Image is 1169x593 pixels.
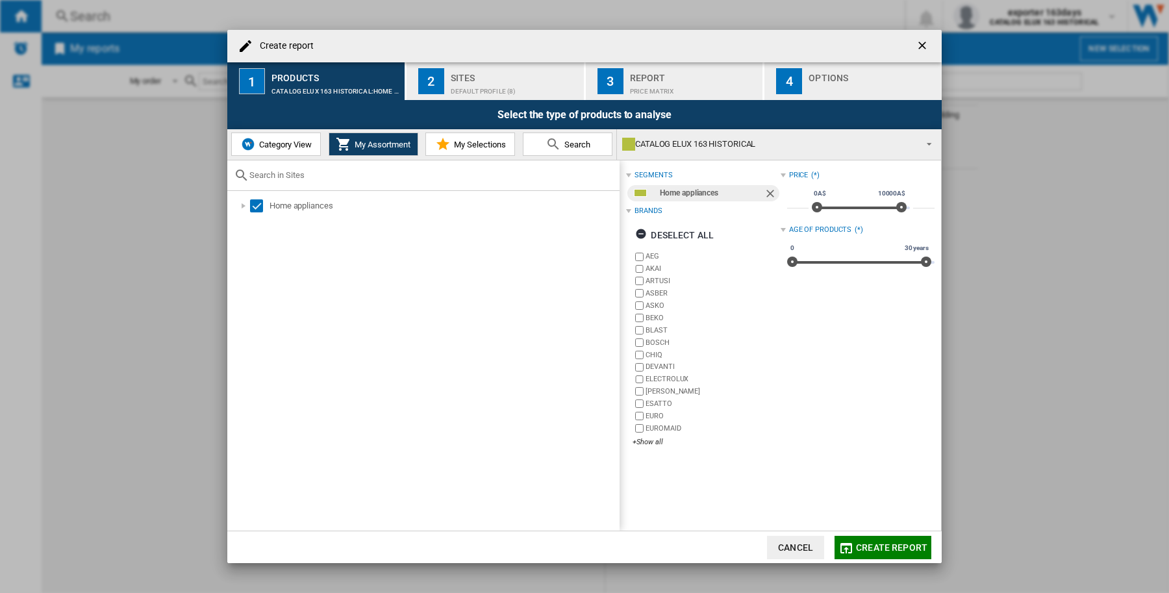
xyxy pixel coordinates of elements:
[646,313,780,323] label: BEKO
[425,132,515,156] button: My Selections
[635,326,644,334] input: brand.name
[635,424,644,433] input: brand.name
[271,81,399,95] div: CATALOG ELUX 163 HISTORICAL:Home appliances
[249,170,613,180] input: Search in Sites
[635,363,644,372] input: brand.name
[597,68,623,94] div: 3
[646,264,780,273] label: AKAI
[635,206,662,216] div: Brands
[789,170,809,181] div: Price
[635,399,644,408] input: brand.name
[635,375,644,384] input: brand.name
[660,185,763,201] div: Home appliances
[231,132,321,156] button: Category View
[227,100,942,129] div: Select the type of products to analyse
[635,289,644,297] input: brand.name
[635,387,644,396] input: brand.name
[253,40,314,53] h4: Create report
[646,411,780,421] label: EURO
[561,140,590,149] span: Search
[270,199,618,212] div: Home appliances
[916,39,931,55] ng-md-icon: getI18NText('BUTTONS.CLOSE_DIALOG')
[646,301,780,310] label: ASKO
[635,338,644,347] input: brand.name
[451,140,506,149] span: My Selections
[351,140,410,149] span: My Assortment
[646,251,780,261] label: AEG
[789,225,852,235] div: Age of products
[646,276,780,286] label: ARTUSI
[250,199,270,212] md-checkbox: Select
[911,33,936,59] button: getI18NText('BUTTONS.CLOSE_DIALOG')
[646,423,780,433] label: EUROMAID
[646,288,780,298] label: ASBER
[646,362,780,372] label: DEVANTI
[646,350,780,360] label: CHIQ
[635,170,672,181] div: segments
[523,132,612,156] button: Search
[407,62,585,100] button: 2 Sites Default profile (8)
[635,265,644,273] input: brand.name
[635,253,644,261] input: brand.name
[646,338,780,347] label: BOSCH
[856,542,927,553] span: Create report
[903,243,931,253] span: 30 years
[635,277,644,285] input: brand.name
[646,386,780,396] label: [PERSON_NAME]
[451,68,579,81] div: Sites
[635,412,644,420] input: brand.name
[835,536,931,559] button: Create report
[239,68,265,94] div: 1
[635,301,644,310] input: brand.name
[631,223,718,247] button: Deselect all
[329,132,418,156] button: My Assortment
[764,62,942,100] button: 4 Options
[256,140,312,149] span: Category View
[812,188,828,199] span: 0A$
[788,243,796,253] span: 0
[586,62,764,100] button: 3 Report Price Matrix
[635,223,714,247] div: Deselect all
[767,536,824,559] button: Cancel
[635,314,644,322] input: brand.name
[622,135,915,153] div: CATALOG ELUX 163 HISTORICAL
[635,351,644,359] input: brand.name
[876,188,907,199] span: 10000A$
[764,187,779,203] ng-md-icon: Remove
[776,68,802,94] div: 4
[646,325,780,335] label: BLAST
[630,68,758,81] div: Report
[240,136,256,152] img: wiser-icon-blue.png
[451,81,579,95] div: Default profile (8)
[630,81,758,95] div: Price Matrix
[633,437,780,447] div: +Show all
[227,62,406,100] button: 1 Products CATALOG ELUX 163 HISTORICAL:Home appliances
[646,399,780,409] label: ESATTO
[418,68,444,94] div: 2
[271,68,399,81] div: Products
[646,374,780,384] label: ELECTROLUX
[809,68,936,81] div: Options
